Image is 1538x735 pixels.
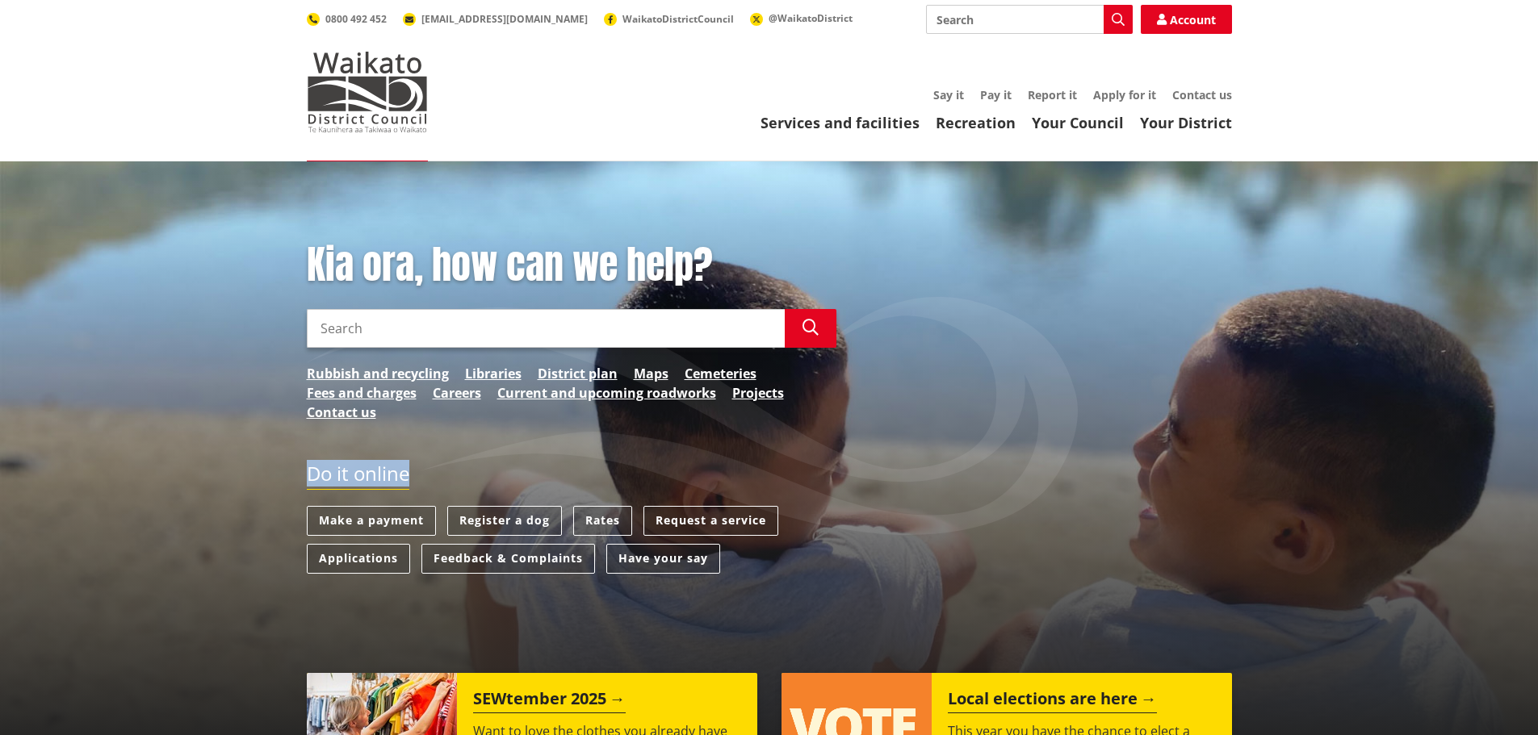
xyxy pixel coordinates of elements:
[325,12,387,26] span: 0800 492 452
[1172,87,1232,102] a: Contact us
[421,12,588,26] span: [EMAIL_ADDRESS][DOMAIN_NAME]
[421,544,595,574] a: Feedback & Complaints
[307,364,449,383] a: Rubbish and recycling
[643,506,778,536] a: Request a service
[1464,667,1522,725] iframe: Messenger Launcher
[1093,87,1156,102] a: Apply for it
[497,383,716,403] a: Current and upcoming roadworks
[1032,113,1124,132] a: Your Council
[307,462,409,491] h2: Do it online
[307,544,410,574] a: Applications
[750,11,853,25] a: @WaikatoDistrict
[1141,5,1232,34] a: Account
[403,12,588,26] a: [EMAIL_ADDRESS][DOMAIN_NAME]
[604,12,734,26] a: WaikatoDistrictCouncil
[473,689,626,713] h2: SEWtember 2025
[980,87,1012,102] a: Pay it
[769,11,853,25] span: @WaikatoDistrict
[307,403,376,422] a: Contact us
[447,506,562,536] a: Register a dog
[465,364,522,383] a: Libraries
[685,364,756,383] a: Cemeteries
[606,544,720,574] a: Have your say
[573,506,632,536] a: Rates
[926,5,1133,34] input: Search input
[936,113,1016,132] a: Recreation
[307,506,436,536] a: Make a payment
[433,383,481,403] a: Careers
[948,689,1157,713] h2: Local elections are here
[307,12,387,26] a: 0800 492 452
[307,309,785,348] input: Search input
[1140,113,1232,132] a: Your District
[622,12,734,26] span: WaikatoDistrictCouncil
[307,383,417,403] a: Fees and charges
[933,87,964,102] a: Say it
[732,383,784,403] a: Projects
[761,113,920,132] a: Services and facilities
[307,52,428,132] img: Waikato District Council - Te Kaunihera aa Takiwaa o Waikato
[1028,87,1077,102] a: Report it
[538,364,618,383] a: District plan
[307,242,836,289] h1: Kia ora, how can we help?
[634,364,668,383] a: Maps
